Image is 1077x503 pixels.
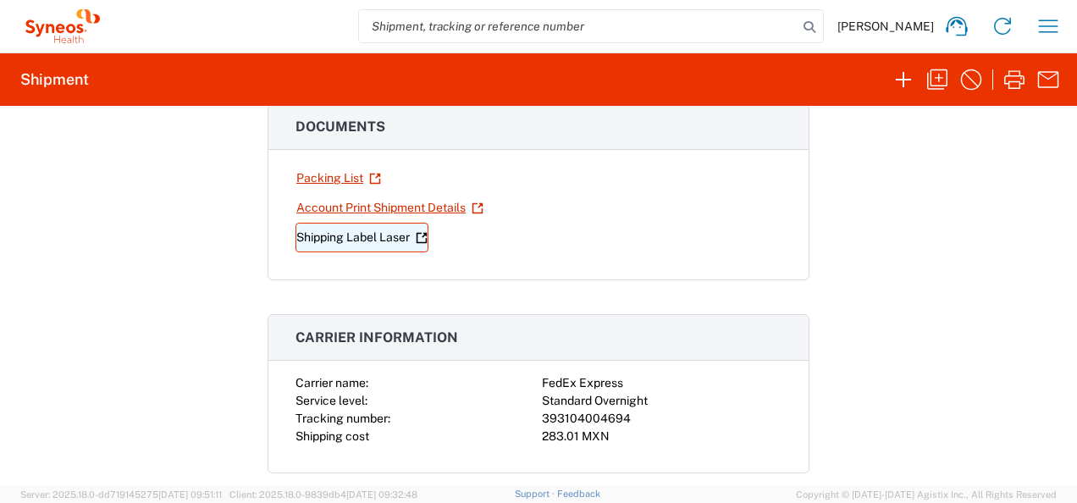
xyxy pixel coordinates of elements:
h2: Shipment [20,69,89,90]
span: Copyright © [DATE]-[DATE] Agistix Inc., All Rights Reserved [796,487,1057,502]
span: Shipping cost [295,429,369,443]
span: Carrier name: [295,376,368,390]
span: [DATE] 09:51:11 [158,489,222,500]
input: Shipment, tracking or reference number [359,10,798,42]
div: FedEx Express [542,374,782,392]
a: Account Print Shipment Details [295,193,484,223]
div: Standard Overnight [542,392,782,410]
span: Server: 2025.18.0-dd719145275 [20,489,222,500]
div: 283.01 MXN [542,428,782,445]
span: Carrier information [295,329,458,345]
a: Feedback [557,489,600,499]
span: Client: 2025.18.0-9839db4 [229,489,417,500]
span: [DATE] 09:32:48 [346,489,417,500]
a: Shipping Label Laser [295,223,428,252]
span: Tracking number: [295,412,390,425]
span: [PERSON_NAME] [837,19,934,34]
span: Service level: [295,394,367,407]
a: Support [515,489,557,499]
span: Documents [295,119,385,135]
div: 393104004694 [542,410,782,428]
a: Packing List [295,163,382,193]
